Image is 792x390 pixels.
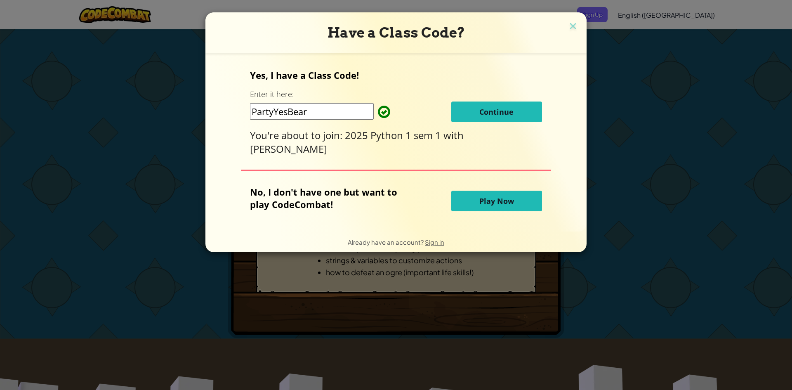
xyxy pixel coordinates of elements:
[328,24,465,41] span: Have a Class Code?
[479,107,514,117] span: Continue
[451,102,542,122] button: Continue
[250,186,410,210] p: No, I don't have one but want to play CodeCombat!
[348,238,425,246] span: Already have an account?
[479,196,514,206] span: Play Now
[250,142,327,156] span: [PERSON_NAME]
[250,69,542,81] p: Yes, I have a Class Code!
[250,128,345,142] span: You're about to join:
[451,191,542,211] button: Play Now
[345,128,443,142] span: 2025 Python 1 sem 1
[443,128,464,142] span: with
[425,238,444,246] a: Sign in
[568,21,578,33] img: close icon
[250,89,294,99] label: Enter it here:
